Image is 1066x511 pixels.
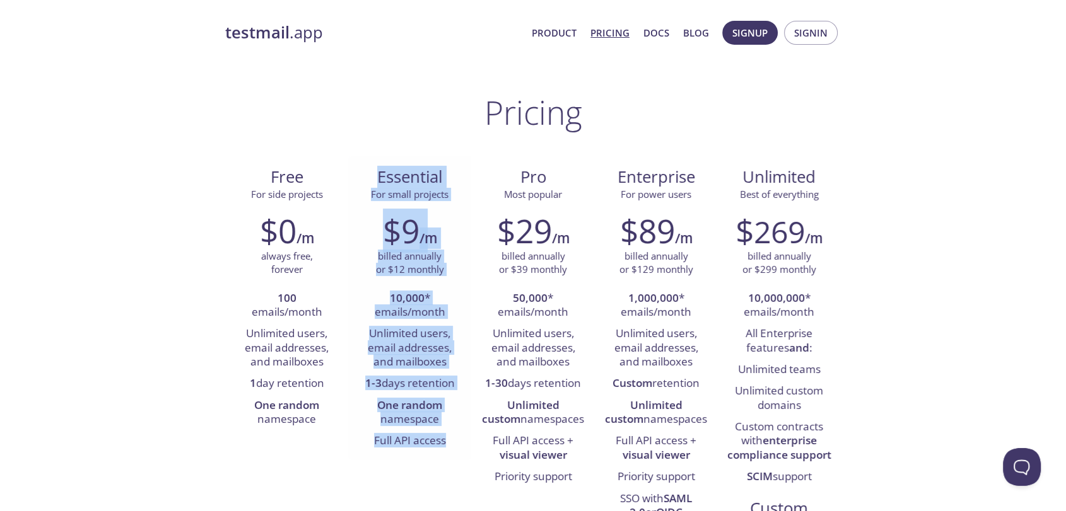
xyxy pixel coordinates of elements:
li: Priority support [604,466,708,488]
li: day retention [235,373,339,394]
li: emails/month [235,288,339,324]
strong: 10,000 [390,290,425,305]
a: Product [532,25,577,41]
span: Enterprise [605,166,708,188]
li: Unlimited users, email addresses, and mailboxes [358,323,462,373]
li: retention [604,373,708,394]
strong: 100 [278,290,296,305]
h1: Pricing [484,93,582,131]
li: * emails/month [481,288,585,324]
p: billed annually or $39 monthly [499,250,567,277]
span: For side projects [251,188,323,200]
span: Signup [732,25,768,41]
span: Most popular [504,188,562,200]
strong: 1 [250,376,256,390]
strong: One random [254,398,319,412]
strong: 10,000,000 [748,290,805,305]
li: Unlimited teams [727,359,831,381]
span: Pro [481,166,584,188]
li: * emails/month [727,288,831,324]
h6: /m [419,227,437,249]
strong: SCIM [747,469,773,483]
button: Signin [784,21,838,45]
p: billed annually or $299 monthly [742,250,816,277]
button: Signup [722,21,778,45]
h6: /m [552,227,570,249]
strong: 1,000,000 [628,290,679,305]
h2: $0 [260,212,296,250]
li: days retention [358,373,462,394]
strong: 1-30 [485,376,508,390]
li: namespaces [481,395,585,431]
h6: /m [296,227,314,249]
li: Priority support [481,466,585,488]
strong: One random [377,398,442,412]
li: Unlimited users, email addresses, and mailboxes [604,323,708,373]
strong: Unlimited custom [605,398,682,426]
p: billed annually or $12 monthly [376,250,444,277]
h6: /m [805,227,823,249]
iframe: Help Scout Beacon - Open [1003,448,1041,486]
strong: enterprise compliance support [727,433,831,461]
span: For small projects [371,188,448,200]
li: * emails/month [604,288,708,324]
strong: and [789,340,809,355]
li: namespace [235,395,339,431]
h2: $ [735,212,805,250]
a: testmail.app [225,22,522,43]
li: namespace [358,395,462,431]
strong: visual viewer [623,447,690,462]
li: Full API access + [481,430,585,466]
li: All Enterprise features : [727,323,831,359]
h2: $29 [497,212,552,250]
strong: 50,000 [513,290,548,305]
a: Blog [683,25,709,41]
strong: 1-3 [365,376,382,390]
strong: testmail [225,21,290,43]
span: Unlimited [742,166,816,188]
li: days retention [481,373,585,394]
span: Best of everything [740,188,819,200]
strong: Custom [612,376,652,390]
li: Full API access + [604,430,708,466]
li: Custom contracts with [727,416,831,466]
li: Unlimited custom domains [727,381,831,416]
h2: $89 [620,212,675,250]
strong: Unlimited custom [482,398,559,426]
span: Essential [358,166,461,188]
li: Full API access [358,430,462,452]
span: For power users [621,188,691,200]
li: Unlimited users, email addresses, and mailboxes [481,323,585,373]
a: Pricing [590,25,630,41]
li: support [727,466,831,488]
p: billed annually or $129 monthly [619,250,693,277]
span: 269 [754,211,805,252]
strong: visual viewer [500,447,567,462]
span: Signin [794,25,828,41]
p: always free, forever [261,250,313,277]
span: Free [235,166,338,188]
li: Unlimited users, email addresses, and mailboxes [235,323,339,373]
li: namespaces [604,395,708,431]
li: * emails/month [358,288,462,324]
a: Docs [643,25,669,41]
h6: /m [675,227,693,249]
h2: $9 [383,212,419,250]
